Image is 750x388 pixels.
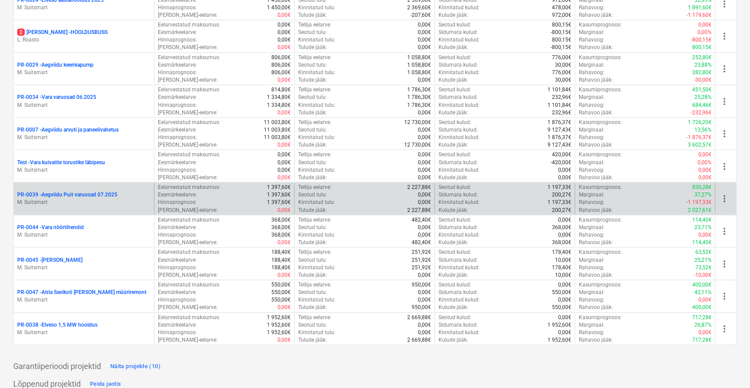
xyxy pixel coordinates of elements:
[298,76,327,84] p: Tulude jääk :
[407,54,431,61] p: 1 058,80€
[17,4,150,11] p: M. Suitsmart
[158,207,217,214] p: [PERSON_NAME]-eelarve :
[271,249,291,256] p: 188,40€
[439,216,471,224] p: Seotud kulud :
[264,119,291,126] p: 11 003,80€
[277,11,291,19] p: 0,00€
[418,174,431,181] p: 0,00€
[407,184,431,191] p: 2 227,88€
[579,159,604,166] p: Marginaal :
[579,109,613,117] p: Rahavoo jääk :
[158,94,197,101] p: Eesmärkeelarve :
[158,134,197,141] p: Hinnaprognoos :
[277,76,291,84] p: 0,00€
[17,199,150,206] p: M. Suitsmart
[579,29,604,36] p: Marginaal :
[17,94,96,101] p: PR-0034 - Vara varuosad 06.2025
[17,134,150,141] p: M. Suitsmart
[267,94,291,101] p: 1 334,80€
[158,159,197,166] p: Eesmärkeelarve :
[547,86,571,94] p: 1 101,84€
[418,199,431,206] p: 0,00€
[692,184,712,191] p: 830,28€
[439,207,468,214] p: Kulude jääk :
[17,256,82,264] p: PR-0045 - [PERSON_NAME]
[579,231,604,239] p: Rahavoog :
[158,29,197,36] p: Eesmärkeelarve :
[439,102,480,109] p: Kinnitatud kulud :
[271,86,291,94] p: 814,80€
[298,216,331,224] p: Tellija eelarve :
[158,61,197,69] p: Eesmärkeelarve :
[277,21,291,29] p: 0,00€
[277,174,291,181] p: 0,00€
[418,166,431,174] p: 0,00€
[439,174,468,181] p: Kulude jääk :
[298,191,327,199] p: Seotud tulu :
[271,231,291,239] p: 368,00€
[298,102,335,109] p: Kinnitatud tulu :
[158,199,197,206] p: Hinnaprognoos :
[439,109,468,117] p: Kulude jääk :
[719,226,730,237] span: more_vert
[277,44,291,51] p: 0,00€
[579,61,604,69] p: Marginaal :
[412,239,431,246] p: 482,40€
[579,216,622,224] p: Kasumiprognoos :
[418,21,431,29] p: 0,00€
[17,289,146,296] p: PR-0047 - Atria Savikoti [PERSON_NAME] müüriremont
[579,224,604,231] p: Marginaal :
[439,166,480,174] p: Kinnitatud kulud :
[694,224,712,231] p: 23,71%
[298,134,335,141] p: Kinnitatud tulu :
[439,54,471,61] p: Seotud kulud :
[407,61,431,69] p: 1 058,80€
[298,36,335,44] p: Kinnitatud tulu :
[271,216,291,224] p: 368,00€
[418,109,431,117] p: 0,00€
[277,207,291,214] p: 0,00€
[686,134,712,141] p: -1 876,37€
[17,321,150,336] div: PR-0038 -Elveso 1,5 MW hooldusM. Suitsmart
[267,191,291,199] p: 1 397,60€
[552,191,571,199] p: 200,27€
[691,36,712,44] p: -800,15€
[17,29,25,36] span: 2
[439,11,468,19] p: Kulude jääk :
[298,4,335,11] p: Kinnitatud tulu :
[547,199,571,206] p: 1 197,33€
[579,69,604,76] p: Rahavoog :
[692,69,712,76] p: 282,80€
[697,159,712,166] p: 0,00%
[558,174,571,181] p: 0,00€
[558,166,571,174] p: 0,00€
[694,94,712,101] p: 25,28%
[439,94,478,101] p: Sidumata kulud :
[418,126,431,134] p: 0,00€
[277,166,291,174] p: 0,00€
[17,61,94,69] p: PR-0029 - Aegviidu keemiapump
[552,224,571,231] p: 368,00€
[271,61,291,69] p: 806,00€
[158,174,217,181] p: [PERSON_NAME]-eelarve :
[298,44,327,51] p: Tulude jääk :
[688,119,712,126] p: 1 726,20€
[552,109,571,117] p: 232,96€
[579,191,604,199] p: Marginaal :
[418,224,431,231] p: 0,00€
[108,359,163,373] button: Näita projekte (10)
[439,199,480,206] p: Kinnitatud kulud :
[298,119,331,126] p: Tellija eelarve :
[692,86,712,94] p: 451,50€
[579,184,622,191] p: Kasumiprognoos :
[439,224,478,231] p: Sidumata kulud :
[17,191,150,206] div: PR-0039 -Aegviidu Puit varuosad 07.2025M. Suitsmart
[439,159,478,166] p: Sidumata kulud :
[277,36,291,44] p: 0,00€
[298,224,327,231] p: Seotud tulu :
[439,36,480,44] p: Kinnitatud kulud :
[439,44,468,51] p: Kulude jääk :
[17,231,150,239] p: M. Suitsmart
[158,11,217,19] p: [PERSON_NAME]-eelarve :
[719,96,730,107] span: more_vert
